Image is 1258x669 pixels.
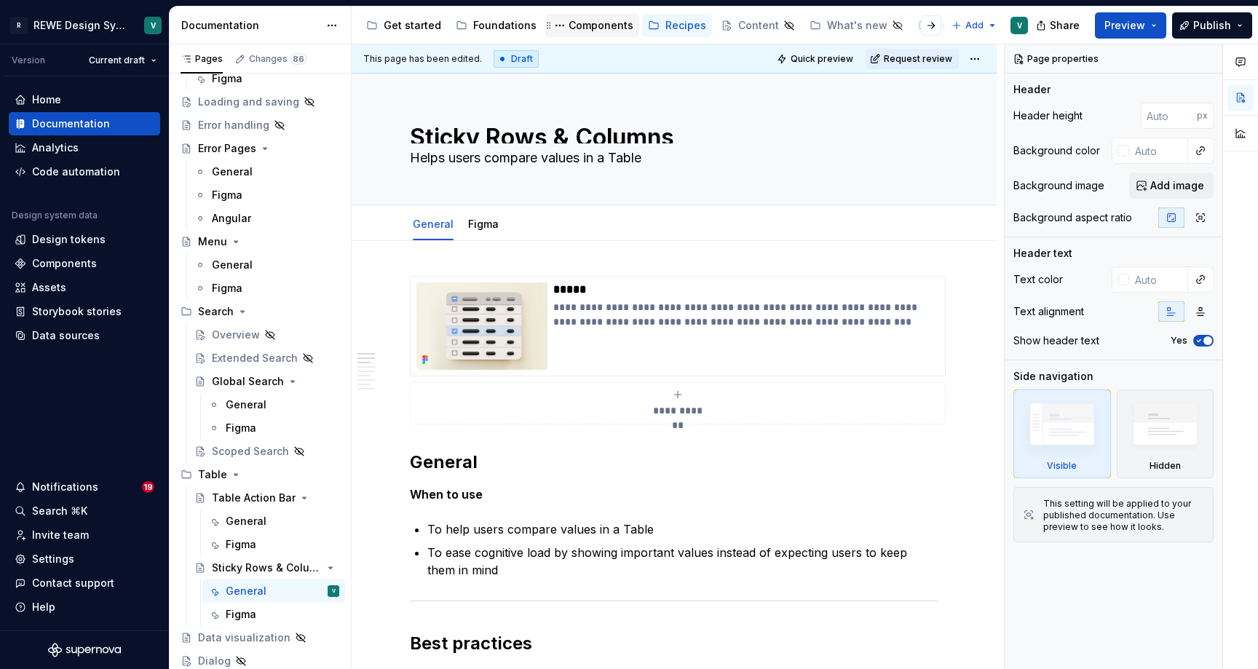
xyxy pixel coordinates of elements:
[189,253,345,277] a: General
[189,347,345,370] a: Extended Search
[9,499,160,523] button: Search ⌘K
[9,136,160,159] a: Analytics
[9,160,160,183] a: Code automation
[1050,18,1080,33] span: Share
[1129,138,1188,164] input: Auto
[198,234,227,249] div: Menu
[1013,272,1063,287] div: Text color
[175,114,345,137] a: Error handling
[175,626,345,649] a: Data visualization
[947,15,1002,36] button: Add
[32,552,74,566] div: Settings
[226,421,256,435] div: Figma
[1013,389,1111,478] div: Visible
[360,14,447,37] a: Get started
[212,188,242,202] div: Figma
[175,463,345,486] div: Table
[363,53,482,65] span: This page has been edited.
[332,584,336,598] div: V
[413,218,454,230] a: General
[3,9,166,41] button: RREWE Design SystemV
[410,487,483,502] strong: When to use
[198,141,256,156] div: Error Pages
[175,230,345,253] a: Menu
[226,584,266,598] div: General
[1197,110,1208,122] p: px
[9,523,160,547] a: Invite team
[1029,12,1089,39] button: Share
[32,576,114,590] div: Contact support
[665,18,706,33] div: Recipes
[1043,498,1204,533] div: This setting will be applied to your published documentation. Use preview to see how it looks.
[212,328,260,342] div: Overview
[189,183,345,207] a: Figma
[189,160,345,183] a: General
[1047,460,1077,472] div: Visible
[450,14,542,37] a: Foundations
[1013,108,1083,123] div: Header height
[1104,18,1145,33] span: Preview
[1013,143,1100,158] div: Background color
[226,397,266,412] div: General
[198,304,234,319] div: Search
[189,370,345,393] a: Global Search
[175,90,345,114] a: Loading and saving
[1013,369,1093,384] div: Side navigation
[212,491,296,505] div: Table Action Bar
[32,504,87,518] div: Search ⌘K
[9,88,160,111] a: Home
[189,486,345,510] a: Table Action Bar
[212,561,322,575] div: Sticky Rows & Columns
[9,276,160,299] a: Assets
[772,49,860,69] button: Quick preview
[202,579,345,603] a: GeneralV
[1013,82,1051,97] div: Header
[1013,333,1099,348] div: Show header text
[198,654,231,668] div: Dialog
[1013,304,1084,319] div: Text alignment
[198,630,290,645] div: Data visualization
[175,300,345,323] div: Search
[642,14,712,37] a: Recipes
[407,208,459,239] div: General
[212,165,253,179] div: General
[1017,20,1022,31] div: V
[738,18,779,33] div: Content
[1172,12,1252,39] button: Publish
[212,444,289,459] div: Scoped Search
[9,112,160,135] a: Documentation
[12,55,45,66] div: Version
[1171,335,1187,347] label: Yes
[198,467,227,482] div: Table
[410,451,938,474] h2: General
[1095,12,1166,39] button: Preview
[1150,460,1181,472] div: Hidden
[407,120,935,143] textarea: Sticky Rows & Columns
[82,50,163,71] button: Current draft
[1013,178,1104,193] div: Background image
[462,208,505,239] div: Figma
[1141,103,1197,129] input: Auto
[9,300,160,323] a: Storybook stories
[791,53,853,65] span: Quick preview
[189,323,345,347] a: Overview
[189,207,345,230] a: Angular
[32,165,120,179] div: Code automation
[410,632,938,655] h2: Best practices
[32,600,55,614] div: Help
[494,50,539,68] div: Draft
[32,116,110,131] div: Documentation
[715,14,801,37] a: Content
[545,14,639,37] a: Components
[198,118,269,132] div: Error handling
[9,595,160,619] button: Help
[202,510,345,533] a: General
[89,55,145,66] span: Current draft
[189,556,345,579] a: Sticky Rows & Columns
[1129,173,1214,199] button: Add image
[48,643,121,657] svg: Supernova Logo
[416,282,547,370] img: 66a15543-e29f-4c05-893b-7e66fef5347b.png
[181,53,223,65] div: Pages
[1013,210,1132,225] div: Background aspect ratio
